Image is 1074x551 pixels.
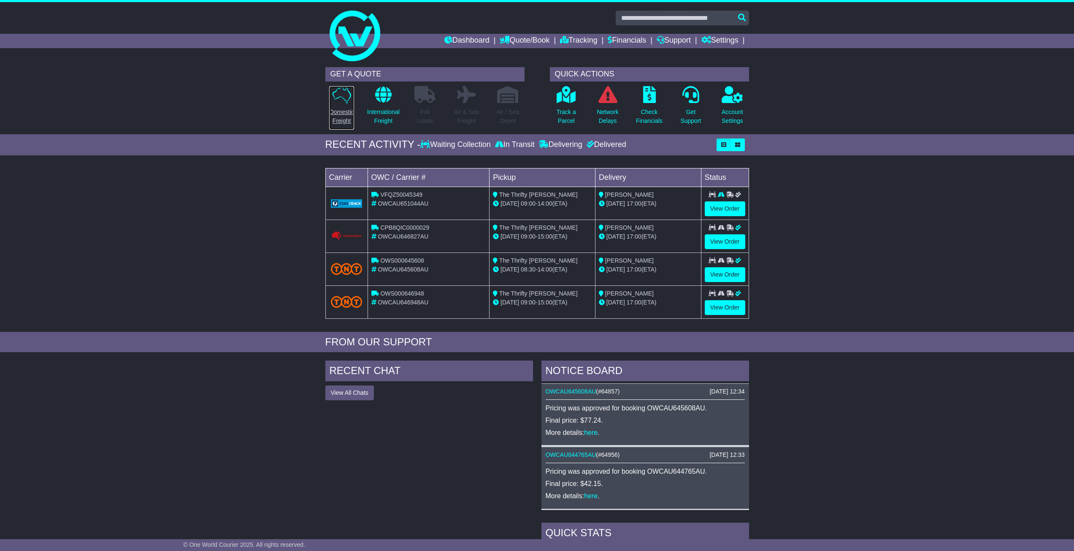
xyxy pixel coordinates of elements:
[606,233,625,240] span: [DATE]
[546,451,596,458] a: OWCAU644765AU
[378,299,428,306] span: OWCAU646948AU
[500,200,519,207] span: [DATE]
[597,108,618,125] p: Network Delays
[701,168,749,187] td: Status
[709,451,744,459] div: [DATE] 12:33
[538,266,552,273] span: 14:00
[546,429,745,437] p: More details: .
[701,34,739,48] a: Settings
[499,224,578,231] span: The Thrifty [PERSON_NAME]
[499,257,578,264] span: The Thrifty [PERSON_NAME]
[521,200,536,207] span: 09:00
[680,108,701,125] p: Get Support
[420,140,492,149] div: Waiting Collection
[705,300,745,315] a: View Order
[680,86,701,130] a: GetSupport
[550,67,749,81] div: QUICK ACTIONS
[329,108,354,125] p: Domestic Freight
[606,200,625,207] span: [DATE]
[368,168,490,187] td: OWC / Carrier #
[557,108,576,125] p: Track a Parcel
[331,296,363,307] img: TNT_Domestic.png
[521,266,536,273] span: 08:30
[499,290,578,297] span: The Thrifty [PERSON_NAME]
[546,416,745,424] p: Final price: $77.24.
[331,231,363,241] img: GetCarrierServiceLogo
[627,266,641,273] span: 17:00
[325,168,368,187] td: Carrier
[493,232,592,241] div: - (ETA)
[636,86,663,130] a: CheckFinancials
[493,265,592,274] div: - (ETA)
[636,108,663,125] p: Check Financials
[378,233,428,240] span: OWCAU646827AU
[493,140,537,149] div: In Transit
[521,233,536,240] span: 09:00
[606,266,625,273] span: [DATE]
[414,108,436,125] p: Full Loads
[500,34,549,48] a: Quote/Book
[541,523,749,546] div: Quick Stats
[595,168,701,187] td: Delivery
[546,451,745,459] div: ( )
[541,361,749,383] div: NOTICE BOARD
[556,86,576,130] a: Track aParcel
[546,388,745,395] div: ( )
[608,34,646,48] a: Financials
[378,266,428,273] span: OWCAU645608AU
[331,199,363,208] img: GetCarrierServiceLogo
[599,298,698,307] div: (ETA)
[499,191,578,198] span: The Thrifty [PERSON_NAME]
[627,233,641,240] span: 17:00
[605,290,654,297] span: [PERSON_NAME]
[596,86,619,130] a: NetworkDelays
[605,257,654,264] span: [PERSON_NAME]
[538,233,552,240] span: 15:00
[599,265,698,274] div: (ETA)
[380,257,424,264] span: OWS000645608
[657,34,691,48] a: Support
[367,86,400,130] a: InternationalFreight
[627,200,641,207] span: 17:00
[325,361,533,383] div: RECENT CHAT
[493,199,592,208] div: - (ETA)
[546,404,745,412] p: Pricing was approved for booking OWCAU645608AU.
[598,451,618,458] span: #64956
[444,34,490,48] a: Dashboard
[325,67,525,81] div: GET A QUOTE
[538,200,552,207] span: 14:00
[599,232,698,241] div: (ETA)
[367,108,400,125] p: International Freight
[378,200,428,207] span: OWCAU651044AU
[380,191,422,198] span: VFQZ50045349
[538,299,552,306] span: 15:00
[598,388,618,395] span: #64857
[454,108,479,125] p: Air & Sea Freight
[331,263,363,274] img: TNT_Domestic.png
[325,385,374,400] button: View All Chats
[493,298,592,307] div: - (ETA)
[183,541,305,548] span: © One World Courier 2025. All rights reserved.
[722,108,743,125] p: Account Settings
[546,388,596,395] a: OWCAU645608AU
[546,480,745,488] p: Final price: $42.15.
[705,267,745,282] a: View Order
[521,299,536,306] span: 09:00
[497,108,519,125] p: Air / Sea Depot
[490,168,595,187] td: Pickup
[500,266,519,273] span: [DATE]
[705,201,745,216] a: View Order
[584,492,598,499] a: here
[560,34,597,48] a: Tracking
[500,299,519,306] span: [DATE]
[380,224,429,231] span: CPB8QIC0000029
[325,336,749,348] div: FROM OUR SUPPORT
[705,234,745,249] a: View Order
[709,388,744,395] div: [DATE] 12:34
[380,290,424,297] span: OWS000646948
[546,492,745,500] p: More details: .
[329,86,354,130] a: DomesticFreight
[325,138,421,151] div: RECENT ACTIVITY -
[606,299,625,306] span: [DATE]
[599,199,698,208] div: (ETA)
